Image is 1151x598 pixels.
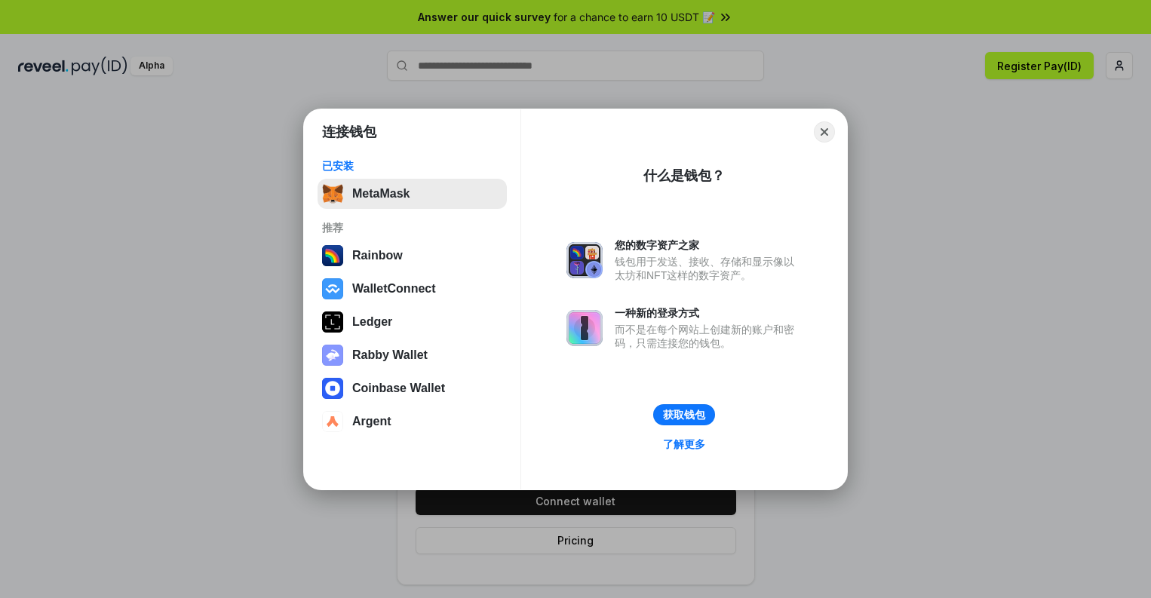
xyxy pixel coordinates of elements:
div: MetaMask [352,187,410,201]
div: 一种新的登录方式 [615,306,802,320]
img: svg+xml,%3Csvg%20width%3D%2228%22%20height%3D%2228%22%20viewBox%3D%220%200%2028%2028%22%20fill%3D... [322,278,343,299]
button: Ledger [318,307,507,337]
button: Rainbow [318,241,507,271]
img: svg+xml,%3Csvg%20width%3D%2228%22%20height%3D%2228%22%20viewBox%3D%220%200%2028%2028%22%20fill%3D... [322,378,343,399]
div: 钱包用于发送、接收、存储和显示像以太坊和NFT这样的数字资产。 [615,255,802,282]
div: 而不是在每个网站上创建新的账户和密码，只需连接您的钱包。 [615,323,802,350]
button: WalletConnect [318,274,507,304]
div: Coinbase Wallet [352,382,445,395]
div: Ledger [352,315,392,329]
img: svg+xml,%3Csvg%20xmlns%3D%22http%3A%2F%2Fwww.w3.org%2F2000%2Fsvg%22%20fill%3D%22none%22%20viewBox... [322,345,343,366]
div: 什么是钱包？ [643,167,725,185]
img: svg+xml,%3Csvg%20width%3D%2228%22%20height%3D%2228%22%20viewBox%3D%220%200%2028%2028%22%20fill%3D... [322,411,343,432]
img: svg+xml,%3Csvg%20fill%3D%22none%22%20height%3D%2233%22%20viewBox%3D%220%200%2035%2033%22%20width%... [322,183,343,204]
a: 了解更多 [654,434,714,454]
img: svg+xml,%3Csvg%20width%3D%22120%22%20height%3D%22120%22%20viewBox%3D%220%200%20120%20120%22%20fil... [322,245,343,266]
img: svg+xml,%3Csvg%20xmlns%3D%22http%3A%2F%2Fwww.w3.org%2F2000%2Fsvg%22%20fill%3D%22none%22%20viewBox... [566,242,603,278]
button: Close [814,121,835,143]
h1: 连接钱包 [322,123,376,141]
div: 推荐 [322,221,502,235]
div: Rainbow [352,249,403,262]
button: Argent [318,406,507,437]
div: 您的数字资产之家 [615,238,802,252]
button: Coinbase Wallet [318,373,507,403]
div: 已安装 [322,159,502,173]
div: Rabby Wallet [352,348,428,362]
div: Argent [352,415,391,428]
div: WalletConnect [352,282,436,296]
img: svg+xml,%3Csvg%20xmlns%3D%22http%3A%2F%2Fwww.w3.org%2F2000%2Fsvg%22%20fill%3D%22none%22%20viewBox... [566,310,603,346]
div: 了解更多 [663,437,705,451]
button: 获取钱包 [653,404,715,425]
img: svg+xml,%3Csvg%20xmlns%3D%22http%3A%2F%2Fwww.w3.org%2F2000%2Fsvg%22%20width%3D%2228%22%20height%3... [322,311,343,333]
button: Rabby Wallet [318,340,507,370]
div: 获取钱包 [663,408,705,422]
button: MetaMask [318,179,507,209]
